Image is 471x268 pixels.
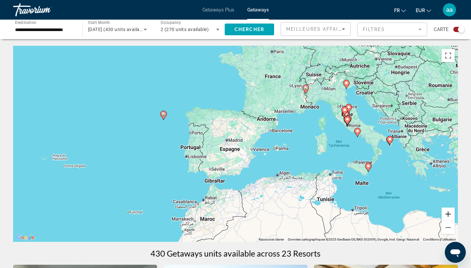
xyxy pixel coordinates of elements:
[161,27,209,32] span: 2 (270 units available)
[357,22,427,37] button: Filter
[416,8,425,13] span: EUR
[434,25,448,34] span: Carte
[442,221,455,234] button: Zoom arrière
[442,208,455,221] button: Zoom avant
[394,6,406,15] button: Change language
[259,237,284,242] button: Raccourcis clavier
[394,8,400,13] span: fr
[235,27,264,32] span: Chercher
[13,1,78,18] a: Travorium
[445,242,466,263] iframe: Bouton de lancement de la fenêtre de messagerie
[15,20,36,25] span: Destination
[202,7,234,12] a: Getaways Plus
[288,238,419,241] span: Données cartographiques ©2025 GeoBasis-DE/BKG (©2009), Google, Inst. Geogr. Nacional
[88,27,148,32] span: [DATE] (430 units available)
[423,238,456,241] a: Conditions d'utilisation (s'ouvre dans un nouvel onglet)
[150,248,321,258] h1: 430 Getaways units available across 23 Resorts
[286,25,345,33] mat-select: Sort by
[15,233,36,242] img: Google
[446,7,453,13] span: aa
[442,49,455,62] button: Passer en plein écran
[15,233,36,242] a: Ouvrir cette zone dans Google Maps (dans une nouvelle fenêtre)
[286,26,349,32] span: Meilleures affaires
[247,7,269,12] a: Getaways
[225,24,274,35] button: Chercher
[88,20,110,25] span: Start Month
[161,20,181,25] span: Occupancy
[441,3,458,17] button: User Menu
[416,6,431,15] button: Change currency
